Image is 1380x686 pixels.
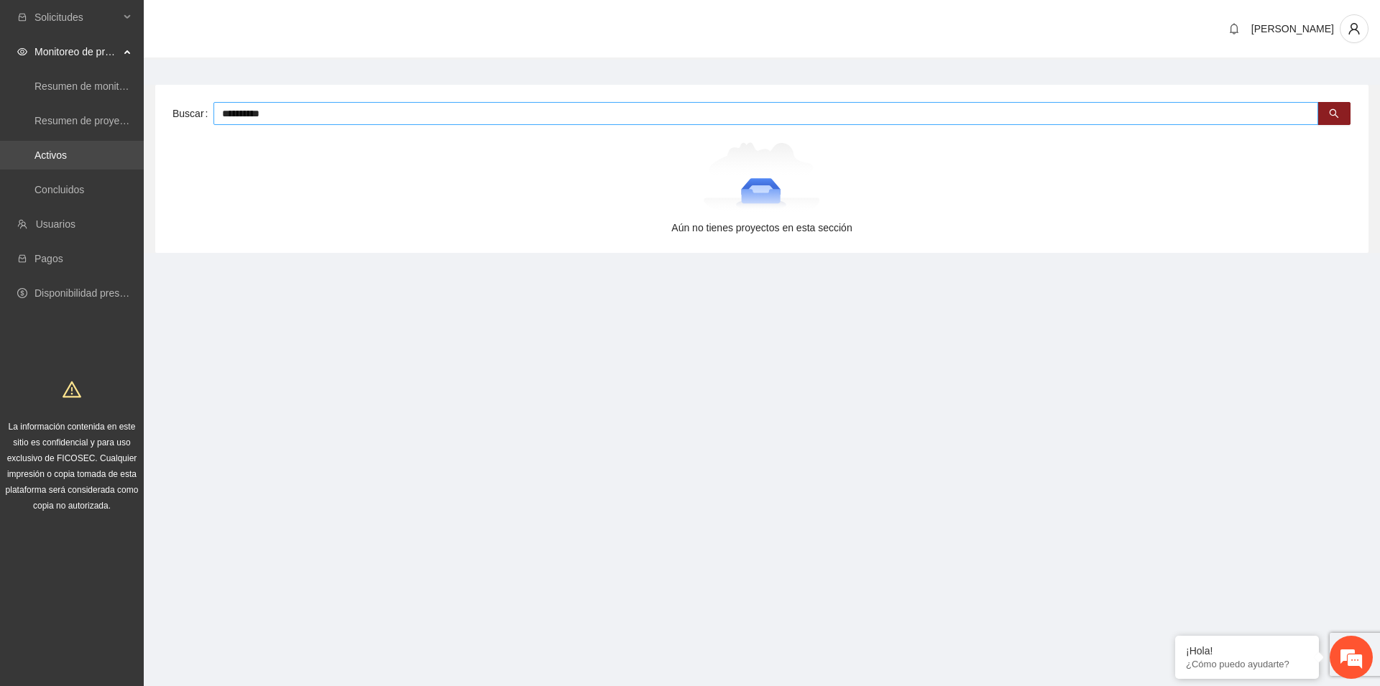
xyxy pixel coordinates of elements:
a: Resumen de monitoreo [34,80,139,92]
span: La información contenida en este sitio es confidencial y para uso exclusivo de FICOSEC. Cualquier... [6,422,139,511]
a: Activos [34,149,67,161]
div: Chatee con nosotros ahora [75,73,241,92]
div: Aún no tienes proyectos en esta sección [178,220,1345,236]
span: [PERSON_NAME] [1251,23,1334,34]
a: Resumen de proyectos aprobados [34,115,188,126]
span: warning [63,380,81,399]
span: search [1329,108,1339,120]
div: ¡Hola! [1186,645,1308,657]
a: Concluidos [34,184,84,195]
button: search [1317,102,1351,125]
button: user [1340,14,1368,43]
div: Minimizar ventana de chat en vivo [236,7,270,42]
span: Estamos en línea. [83,192,198,337]
a: Pagos [34,253,63,264]
span: bell [1223,23,1245,34]
span: eye [17,47,27,57]
a: Usuarios [36,218,75,230]
a: Disponibilidad presupuestal [34,287,157,299]
img: Aún no tienes proyectos en esta sección [704,142,821,214]
span: user [1340,22,1368,35]
span: inbox [17,12,27,22]
label: Buscar [172,102,213,125]
span: Solicitudes [34,3,119,32]
p: ¿Cómo puedo ayudarte? [1186,659,1308,669]
button: bell [1223,17,1246,40]
span: Monitoreo de proyectos [34,37,119,66]
textarea: Escriba su mensaje y pulse “Intro” [7,392,274,442]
